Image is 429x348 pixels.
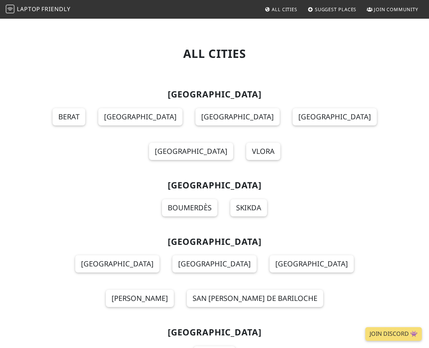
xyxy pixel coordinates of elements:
[41,5,70,13] span: Friendly
[162,199,217,216] a: Boumerdès
[272,6,297,13] span: All Cities
[246,143,280,160] a: Vlora
[230,199,267,216] a: Skikda
[195,108,280,125] a: [GEOGRAPHIC_DATA]
[187,290,323,307] a: San [PERSON_NAME] de Bariloche
[46,47,383,60] h1: All Cities
[172,255,257,273] a: [GEOGRAPHIC_DATA]
[17,5,40,13] span: Laptop
[305,3,360,16] a: Suggest Places
[262,3,300,16] a: All Cities
[46,180,383,191] h2: [GEOGRAPHIC_DATA]
[53,108,85,125] a: Berat
[6,5,14,13] img: LaptopFriendly
[270,255,354,273] a: [GEOGRAPHIC_DATA]
[293,108,377,125] a: [GEOGRAPHIC_DATA]
[75,255,159,273] a: [GEOGRAPHIC_DATA]
[46,327,383,338] h2: [GEOGRAPHIC_DATA]
[6,3,71,16] a: LaptopFriendly LaptopFriendly
[149,143,233,160] a: [GEOGRAPHIC_DATA]
[315,6,357,13] span: Suggest Places
[364,3,421,16] a: Join Community
[374,6,418,13] span: Join Community
[46,89,383,100] h2: [GEOGRAPHIC_DATA]
[106,290,174,307] a: [PERSON_NAME]
[98,108,182,125] a: [GEOGRAPHIC_DATA]
[365,327,422,341] a: Join Discord 👾
[46,237,383,247] h2: [GEOGRAPHIC_DATA]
